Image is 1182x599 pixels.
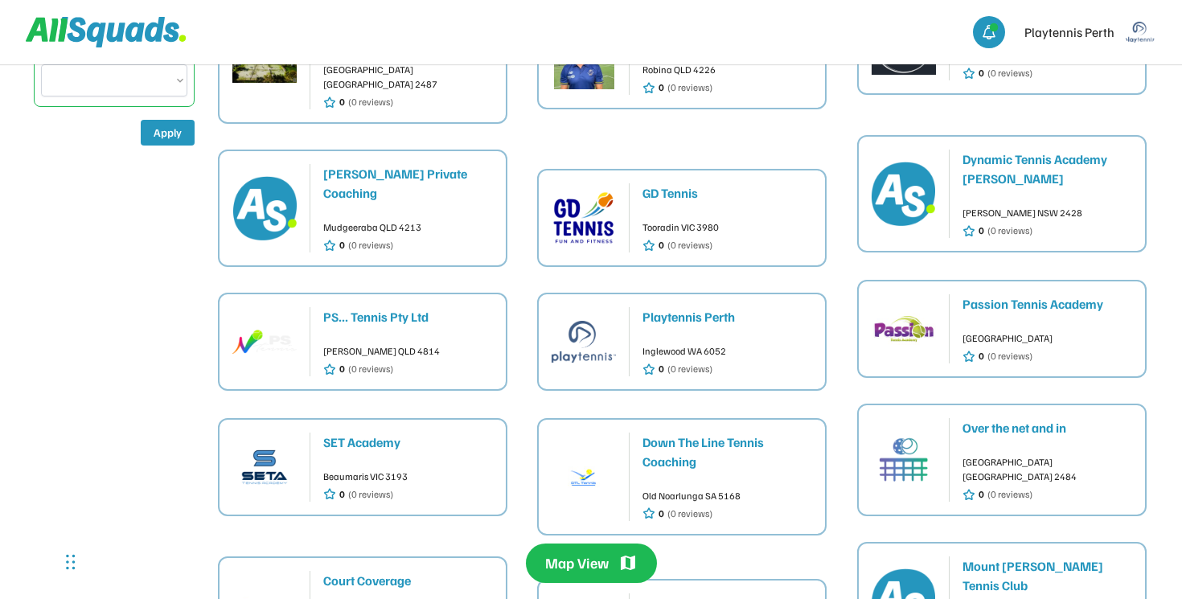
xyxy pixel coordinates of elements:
[323,307,493,326] div: PS... Tennis Pty Ltd
[872,297,936,361] img: logo_square.gif
[987,349,1032,363] div: (0 reviews)
[323,164,493,203] div: [PERSON_NAME] Private Coaching
[642,433,812,471] div: Down The Line Tennis Coaching
[339,487,345,502] div: 0
[667,238,712,252] div: (0 reviews)
[962,294,1132,314] div: Passion Tennis Academy
[987,224,1032,238] div: (0 reviews)
[348,487,393,502] div: (0 reviews)
[979,66,984,80] div: 0
[981,24,997,40] img: bell-03%20%281%29.svg
[642,307,812,326] div: Playtennis Perth
[642,507,655,520] img: star-01%20%282%29.svg
[323,63,493,92] div: [GEOGRAPHIC_DATA] [GEOGRAPHIC_DATA] 2487
[232,32,297,96] img: IMG-20250324-WA0000.jpg
[872,162,936,226] img: AS-100x100%402x.png
[962,418,1132,437] div: Over the net and in
[962,67,975,80] img: star-01%20%282%29.svg
[1124,16,1156,48] img: playtennis%20blue%20logo%201.png
[667,362,712,376] div: (0 reviews)
[642,344,812,359] div: Inglewood WA 6052
[141,120,195,146] button: Apply
[1024,23,1114,42] div: Playtennis Perth
[232,176,297,240] img: AS-100x100%402x.png
[987,66,1032,80] div: (0 reviews)
[642,489,812,503] div: Old Noarlunga SA 5168
[323,220,493,235] div: Mudgeeraba QLD 4213
[323,433,493,452] div: SET Academy
[339,362,345,376] div: 0
[545,553,609,573] div: Map View
[642,63,812,77] div: Robina QLD 4226
[642,363,655,376] img: star-01%20%282%29.svg
[323,363,336,376] img: star-01%20%282%29.svg
[962,350,975,363] img: star-01%20%282%29.svg
[232,310,297,374] img: PS...Tennis_SSa-R01b_Mil%20small%20size.png
[979,349,984,363] div: 0
[659,362,664,376] div: 0
[642,220,812,235] div: Tooradin VIC 3980
[232,435,297,499] img: SETA%20new%20logo%20blue.png
[962,224,975,238] img: star-01%20%282%29.svg
[659,507,664,521] div: 0
[552,445,616,509] img: DTL%20Tennis%20Logo.png
[642,183,812,203] div: GD Tennis
[667,507,712,521] div: (0 reviews)
[323,470,493,484] div: Beaumaris VIC 3193
[962,206,1132,220] div: [PERSON_NAME] NSW 2428
[348,238,393,252] div: (0 reviews)
[962,455,1132,484] div: [GEOGRAPHIC_DATA] [GEOGRAPHIC_DATA] 2484
[339,95,345,109] div: 0
[323,344,493,359] div: [PERSON_NAME] QLD 4814
[987,487,1032,502] div: (0 reviews)
[642,81,655,95] img: star-01%20%282%29.svg
[323,96,336,109] img: star-01%20%282%29.svg
[659,80,664,95] div: 0
[339,238,345,252] div: 0
[348,95,393,109] div: (0 reviews)
[659,238,664,252] div: 0
[962,488,975,502] img: star-01%20%282%29.svg
[348,362,393,376] div: (0 reviews)
[979,487,984,502] div: 0
[979,224,984,238] div: 0
[962,150,1132,188] div: Dynamic Tennis Academy [PERSON_NAME]
[962,331,1132,346] div: [GEOGRAPHIC_DATA]
[323,487,336,501] img: star-01%20%282%29.svg
[552,310,616,374] img: playtennis%20blue%20logo%201.png
[552,186,616,250] img: PNG%20BLUE.png
[323,239,336,252] img: star-01%20%282%29.svg
[642,239,655,252] img: star-01%20%282%29.svg
[872,428,936,492] img: 1000005499.png
[667,80,712,95] div: (0 reviews)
